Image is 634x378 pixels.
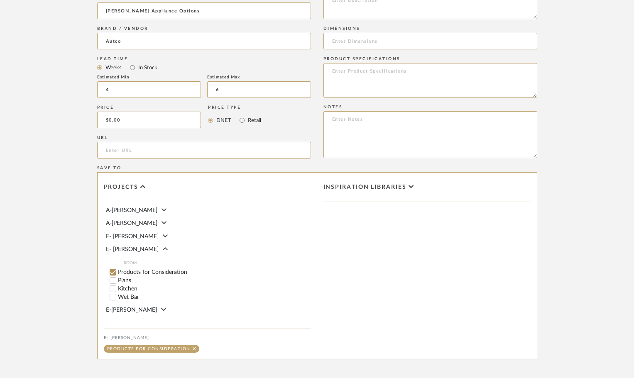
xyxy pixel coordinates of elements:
span: A-[PERSON_NAME] [106,220,157,226]
span: E- [PERSON_NAME] [106,234,159,239]
input: Enter Dimensions [323,33,537,49]
span: E- [PERSON_NAME] [106,246,159,252]
span: Inspiration libraries [323,184,406,191]
div: Lead Time [97,56,311,61]
label: DNET [215,116,231,125]
div: Product Specifications [323,56,537,61]
label: Products for Consideration [118,269,311,275]
input: Enter DNET Price [97,112,201,128]
input: Enter Name [97,2,311,19]
span: E-Hassas [106,320,129,326]
div: Estimated Min [97,75,201,80]
label: Wet Bar [118,294,311,300]
span: A-[PERSON_NAME] [106,207,157,213]
div: Save To [97,166,537,171]
span: Projects [104,184,138,191]
div: Price Type [208,105,261,110]
label: Retail [247,116,261,125]
label: Plans [118,278,311,283]
input: Estimated Max [207,81,311,98]
div: Dimensions [323,26,537,31]
label: In Stock [137,63,157,72]
span: ROOM [124,260,311,266]
div: E- [PERSON_NAME] [104,335,311,340]
div: Products for Consideration [107,347,191,351]
input: Enter URL [97,142,311,159]
div: Price [97,105,201,110]
div: Notes [323,105,537,110]
mat-radio-group: Select item type [97,62,311,73]
label: Kitchen [118,286,311,292]
div: Estimated Max [207,75,311,80]
input: Estimated Min [97,81,201,98]
span: E-[PERSON_NAME] [106,307,157,313]
input: Unknown [97,33,311,49]
mat-radio-group: Select price type [208,112,261,128]
div: Brand / Vendor [97,26,311,31]
label: Weeks [105,63,122,72]
div: URL [97,135,311,140]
